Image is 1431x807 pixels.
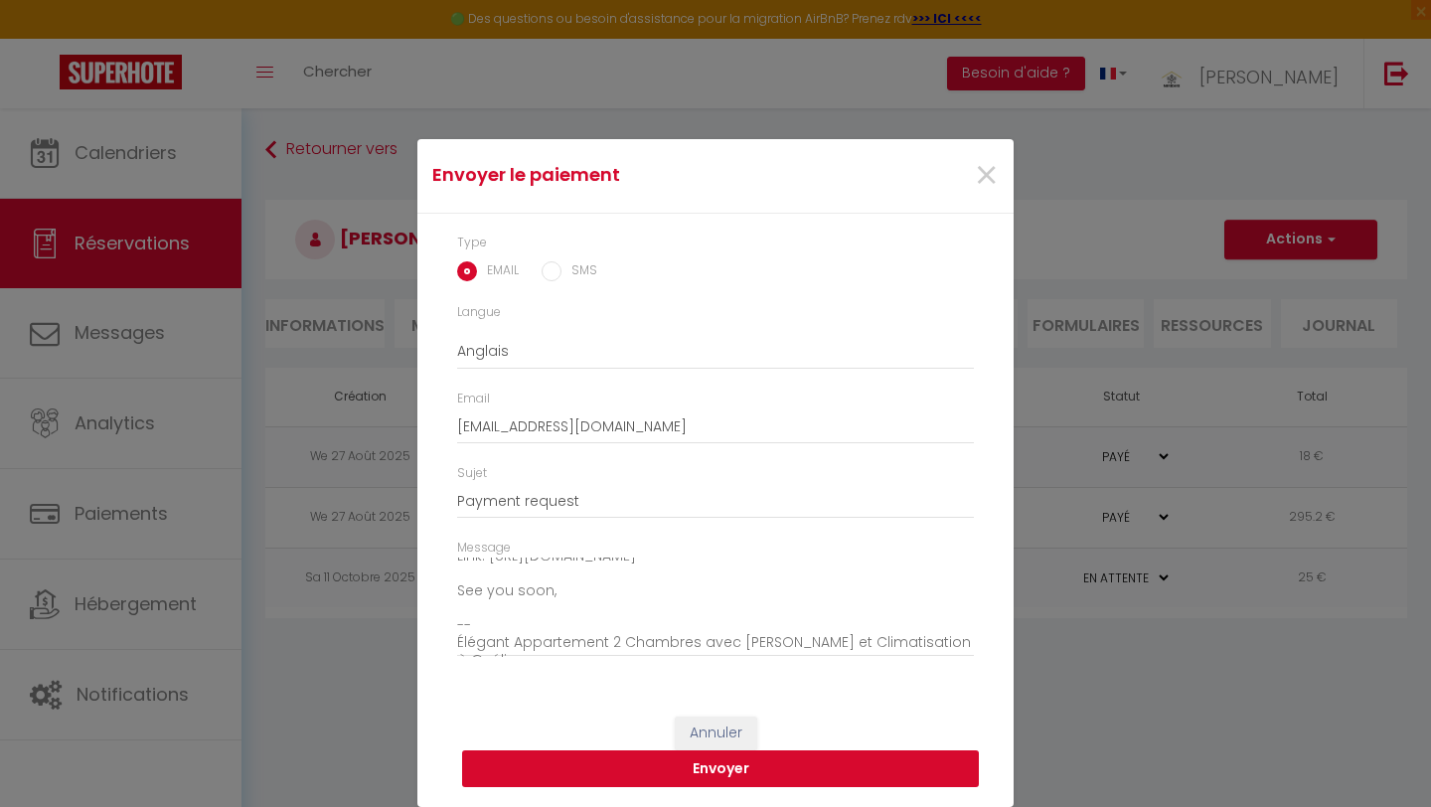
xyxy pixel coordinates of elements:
[561,261,597,283] label: SMS
[675,717,757,750] button: Annuler
[974,155,999,198] button: Close
[974,146,999,206] span: ×
[457,303,501,322] label: Langue
[477,261,519,283] label: EMAIL
[457,539,511,558] label: Message
[462,750,979,788] button: Envoyer
[457,234,487,252] label: Type
[432,161,801,189] h4: Envoyer le paiement
[457,390,490,408] label: Email
[457,464,487,483] label: Sujet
